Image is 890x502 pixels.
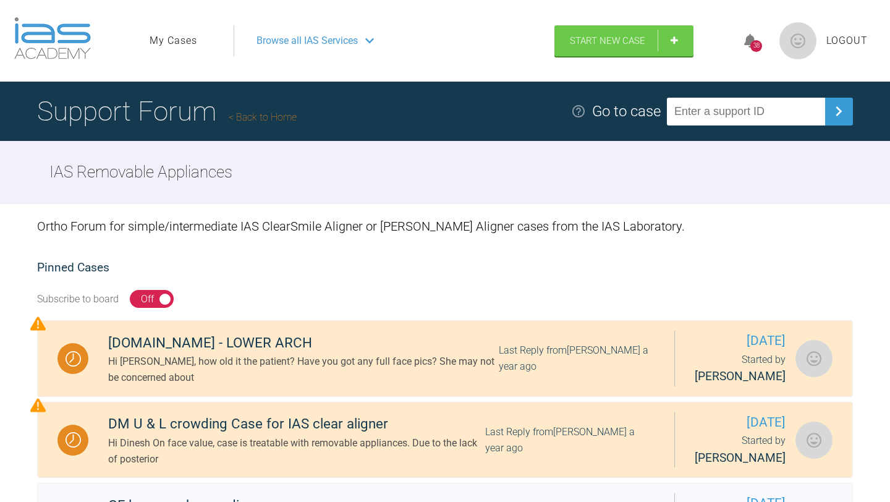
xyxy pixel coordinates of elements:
[49,160,232,185] h2: IAS Removable Appliances
[667,98,825,125] input: Enter a support ID
[795,422,833,459] img: Dinesh Martin
[695,451,786,465] span: [PERSON_NAME]
[695,433,786,467] div: Started by
[108,354,499,385] div: Hi [PERSON_NAME], how old it the patient? Have you got any full face pics? She may not be concern...
[695,369,786,383] span: [PERSON_NAME]
[66,351,81,367] img: Waiting
[695,352,786,386] div: Started by
[829,101,849,121] img: chevronRight.28bd32b0.svg
[108,332,499,354] div: [DOMAIN_NAME] - LOWER ARCH
[750,40,762,52] div: 38
[30,398,46,413] img: Priority
[554,25,693,56] a: Start New Case
[37,90,297,133] h1: Support Forum
[37,320,853,397] a: Waiting[DOMAIN_NAME] - LOWER ARCHHi [PERSON_NAME], how old it the patient? Have you got any full ...
[108,435,485,467] div: Hi Dinesh On face value, case is treatable with removable appliances. Due to the lack of posterior
[37,204,853,249] div: Ortho Forum for simple/intermediate IAS ClearSmile Aligner or [PERSON_NAME] Aligner cases from th...
[695,412,786,433] span: [DATE]
[779,22,816,59] img: profile.png
[14,17,91,59] img: logo-light.3e3ef733.png
[826,33,868,49] a: Logout
[229,111,297,123] a: Back to Home
[695,331,786,351] span: [DATE]
[795,340,833,377] img: Daniel Theron
[108,413,485,435] div: DM U & L crowding Case for IAS clear aligner
[592,100,661,123] div: Go to case
[150,33,197,49] a: My Cases
[499,342,655,374] div: Last Reply from [PERSON_NAME] a year ago
[571,104,586,119] img: help.e70b9f3d.svg
[37,291,119,307] div: Subscribe to board
[37,402,853,479] a: WaitingDM U & L crowding Case for IAS clear alignerHi Dinesh On face value, case is treatable wit...
[256,33,358,49] span: Browse all IAS Services
[485,424,655,456] div: Last Reply from [PERSON_NAME] a year ago
[66,432,81,448] img: Waiting
[37,258,853,278] h2: Pinned Cases
[30,316,46,331] img: Priority
[570,35,645,46] span: Start New Case
[141,291,154,307] div: Off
